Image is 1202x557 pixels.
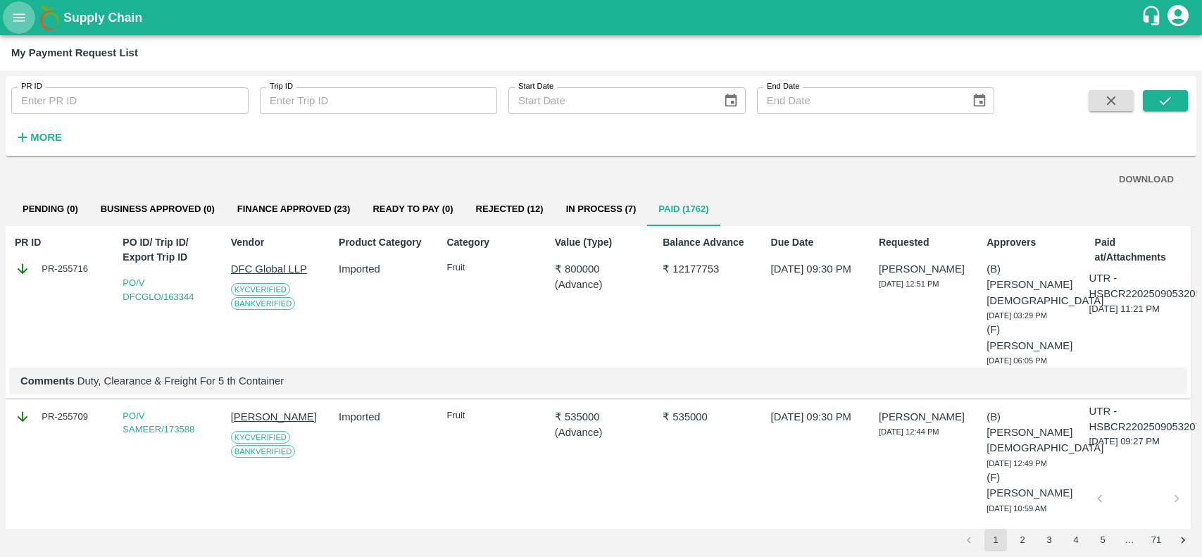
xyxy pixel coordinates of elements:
[1011,529,1034,551] button: Go to page 2
[956,529,1196,551] nav: pagination navigation
[663,409,755,425] p: ₹ 535000
[11,192,89,226] button: Pending (0)
[35,4,63,32] img: logo
[987,409,1079,456] p: (B) [PERSON_NAME][DEMOGRAPHIC_DATA]
[987,311,1047,320] span: [DATE] 03:29 PM
[1038,529,1060,551] button: Go to page 3
[663,261,755,277] p: ₹ 12177753
[555,235,647,250] p: Value (Type)
[30,132,62,143] strong: More
[231,283,290,296] span: KYC Verified
[647,192,720,226] button: Paid (1762)
[339,409,431,425] p: Imported
[771,409,863,425] p: [DATE] 09:30 PM
[11,125,65,149] button: More
[361,192,464,226] button: Ready To Pay (0)
[231,235,323,250] p: Vendor
[987,470,1079,501] p: (F) [PERSON_NAME]
[465,192,555,226] button: Rejected (12)
[555,409,647,425] p: ₹ 535000
[987,322,1079,353] p: (F) [PERSON_NAME]
[446,235,539,250] p: Category
[771,261,863,277] p: [DATE] 09:30 PM
[231,409,323,425] p: [PERSON_NAME]
[231,431,290,444] span: KYC Verified
[446,261,539,275] p: Fruit
[555,425,647,440] p: ( Advance )
[260,87,497,114] input: Enter Trip ID
[21,81,42,92] label: PR ID
[1113,168,1179,192] button: DOWNLOAD
[984,529,1007,551] button: page 1
[987,356,1047,365] span: [DATE] 06:05 PM
[11,44,138,62] div: My Payment Request List
[1165,3,1191,32] div: account of current user
[63,11,142,25] b: Supply Chain
[555,261,647,277] p: ₹ 800000
[508,87,712,114] input: Start Date
[123,235,215,265] p: PO ID/ Trip ID/ Export Trip ID
[15,261,107,277] div: PR-255716
[123,277,194,302] a: PO/V DFCGLO/163344
[446,409,539,423] p: Fruit
[3,1,35,34] button: open drawer
[1065,529,1087,551] button: Go to page 4
[226,192,362,226] button: Finance Approved (23)
[231,445,296,458] span: Bank Verified
[718,87,744,114] button: Choose date
[1118,534,1141,547] div: …
[63,8,1141,27] a: Supply Chain
[555,277,647,292] p: ( Advance )
[339,235,431,250] p: Product Category
[966,87,993,114] button: Choose date
[663,235,755,250] p: Balance Advance
[879,235,971,250] p: Requested
[1095,235,1187,265] p: Paid at/Attachments
[11,87,249,114] input: Enter PR ID
[1089,270,1187,321] div: [DATE] 11:21 PM
[89,192,226,226] button: Business Approved (0)
[123,411,194,435] a: PO/V SAMEER/173588
[231,261,323,277] p: DFC Global LLP
[518,81,553,92] label: Start Date
[987,459,1047,468] span: [DATE] 12:49 PM
[231,297,296,310] span: Bank Verified
[987,235,1079,250] p: Approvers
[1172,529,1194,551] button: Go to next page
[879,427,939,436] span: [DATE] 12:44 PM
[20,375,75,387] b: Comments
[555,192,648,226] button: In Process (7)
[879,280,939,288] span: [DATE] 12:51 PM
[879,409,971,425] p: [PERSON_NAME]
[270,81,293,92] label: Trip ID
[757,87,960,114] input: End Date
[1145,529,1167,551] button: Go to page 71
[987,504,1046,513] span: [DATE] 10:59 AM
[771,235,863,250] p: Due Date
[1091,529,1114,551] button: Go to page 5
[15,235,107,250] p: PR ID
[767,81,799,92] label: End Date
[339,261,431,277] p: Imported
[1141,5,1165,30] div: customer-support
[879,261,971,277] p: [PERSON_NAME]
[15,409,107,425] div: PR-255709
[987,261,1079,308] p: (B) [PERSON_NAME][DEMOGRAPHIC_DATA]
[20,373,1176,389] p: Duty, Clearance & Freight For 5 th Container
